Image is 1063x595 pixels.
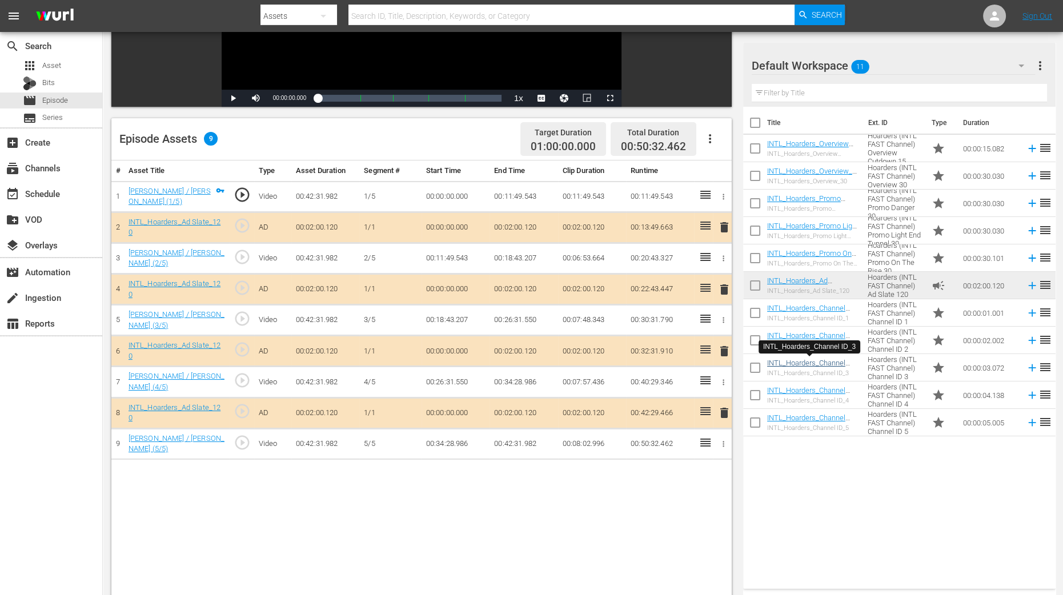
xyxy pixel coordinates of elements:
a: INTL_Hoarders_Promo Light End Tunnel_30 [767,222,859,239]
th: Runtime [626,160,694,182]
span: reorder [1038,168,1052,182]
svg: Add to Episode [1026,307,1038,319]
a: [PERSON_NAME] / [PERSON_NAME] (5/5) [129,434,224,453]
td: 00:02:00.120 [558,274,626,305]
td: 2/5 [359,243,422,274]
td: 00:42:31.982 [291,181,359,212]
button: delete [717,281,731,297]
th: End Time [490,160,557,182]
div: INTL_Hoarders_Channel ID_5 [767,424,859,432]
a: INTL_Hoarders_Overview Cutdown_15 [767,139,853,156]
div: INTL_Hoarders_Channel ID_1 [767,315,859,322]
td: 1/1 [359,336,422,367]
button: delete [717,219,731,236]
td: 1 [111,181,124,212]
th: Clip Duration [558,160,626,182]
span: Series [23,111,37,125]
td: 00:02:00.120 [490,336,557,367]
a: Sign Out [1022,11,1052,21]
th: Ext. ID [861,107,925,139]
td: 8 [111,397,124,428]
span: Series [42,112,63,123]
th: Duration [956,107,1025,139]
div: Bits [23,77,37,90]
a: INTL_Hoarders_Ad Slate_120 [129,279,220,299]
td: Video [254,243,291,274]
td: 3 [111,243,124,274]
td: 00:50:32.462 [626,428,694,459]
td: 00:00:30.030 [958,217,1021,244]
td: 00:13:49.663 [626,212,694,243]
span: Promo [932,361,945,375]
span: reorder [1038,223,1052,237]
span: 01:00:00.000 [531,140,596,154]
div: INTL_Hoarders_Promo On The Rise_30 [767,260,859,267]
td: Hoarders (INTL FAST Channel) Channel ID 5 [863,409,926,436]
svg: Add to Episode [1026,361,1038,374]
td: Video [254,305,291,336]
span: menu [7,9,21,23]
span: reorder [1038,333,1052,347]
a: INTL_Hoarders_Overview_30 [767,167,857,184]
span: Search [812,5,842,25]
a: INTL_Hoarders_Channel ID_4 [767,386,850,403]
td: 00:34:28.986 [422,428,490,459]
a: [PERSON_NAME] / [PERSON_NAME] (1/5) [129,187,211,206]
div: Default Workspace [752,50,1035,82]
span: Promo [932,333,945,347]
td: 00:00:02.002 [958,327,1021,354]
td: Hoarders (INTL FAST Channel) Overview Cutdown 15 [863,135,926,162]
td: Hoarders (INTL FAST Channel) Promo Light End Tunnel 30 [863,217,926,244]
td: 1/1 [359,397,422,428]
td: 00:00:00.000 [422,336,490,367]
button: Playback Rate [507,90,530,107]
button: delete [717,343,731,359]
td: 00:22:43.447 [626,274,694,305]
svg: Add to Episode [1026,142,1038,155]
a: [PERSON_NAME] / [PERSON_NAME] (3/5) [129,310,224,329]
th: Type [254,160,291,182]
span: Promo [932,196,945,210]
td: 00:42:31.982 [291,305,359,336]
td: 00:26:31.550 [490,305,557,336]
td: 9 [111,428,124,459]
span: Schedule [6,187,19,201]
span: play_circle_outline [234,403,251,420]
td: 00:00:03.072 [958,354,1021,381]
td: 00:00:00.000 [422,397,490,428]
svg: Add to Episode [1026,170,1038,182]
span: Promo [932,169,945,183]
span: VOD [6,213,19,227]
span: Promo [932,142,945,155]
td: 00:00:05.005 [958,409,1021,436]
td: Hoarders (INTL FAST Channel) Overview 30 [863,162,926,190]
td: 00:00:00.000 [422,181,490,212]
svg: Add to Episode [1026,389,1038,401]
td: Video [254,181,291,212]
td: 00:42:31.982 [291,243,359,274]
svg: Add to Episode [1026,334,1038,347]
span: delete [717,283,731,296]
span: reorder [1038,305,1052,319]
span: Episode [42,95,68,106]
td: AD [254,212,291,243]
td: 1/1 [359,212,422,243]
td: 4 [111,274,124,305]
span: Ingestion [6,291,19,305]
td: AD [254,336,291,367]
td: 00:02:00.120 [490,397,557,428]
td: Hoarders (INTL FAST Channel) Ad Slate 120 [863,272,926,299]
span: play_circle_outline [234,217,251,234]
td: 00:02:00.120 [558,212,626,243]
span: Channels [6,162,19,175]
td: 00:18:43.207 [490,243,557,274]
button: Jump To Time [553,90,576,107]
span: play_circle_outline [234,372,251,389]
span: reorder [1038,251,1052,264]
button: Picture-in-Picture [576,90,599,107]
td: 00:11:49.543 [422,243,490,274]
a: [PERSON_NAME] / [PERSON_NAME] (4/5) [129,372,224,391]
span: 00:50:32.462 [621,140,686,153]
span: delete [717,344,731,358]
th: # [111,160,124,182]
